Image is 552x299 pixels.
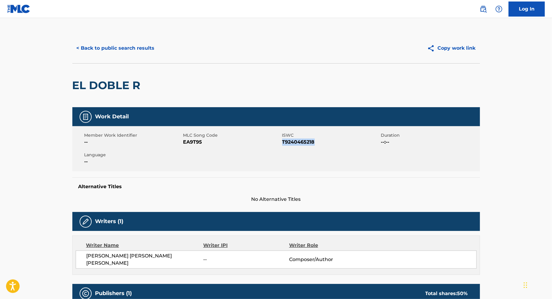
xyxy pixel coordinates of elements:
h2: EL DOBLE R [72,79,144,92]
img: Publishers [82,290,89,297]
div: Writer IPI [203,242,289,249]
span: -- [84,158,182,165]
span: Duration [381,132,478,139]
span: 50 % [457,291,468,296]
div: Writer Name [86,242,203,249]
div: Help [493,3,505,15]
div: Drag [524,276,527,294]
span: MLC Song Code [183,132,281,139]
span: [PERSON_NAME] [PERSON_NAME] [PERSON_NAME] [87,252,203,267]
img: Work Detail [82,113,89,120]
img: search [480,5,487,13]
button: Copy work link [423,41,480,56]
div: Total shares: [425,290,468,297]
span: T9240465218 [282,139,380,146]
a: Public Search [477,3,489,15]
img: help [495,5,503,13]
span: ISWC [282,132,380,139]
h5: Work Detail [95,113,129,120]
span: No Alternative Titles [72,196,480,203]
span: Composer/Author [289,256,367,263]
h5: Alternative Titles [78,184,474,190]
span: Member Work Identifier [84,132,182,139]
span: --:-- [381,139,478,146]
img: MLC Logo [7,5,30,13]
span: EA9T95 [183,139,281,146]
button: < Back to public search results [72,41,159,56]
h5: Publishers (1) [95,290,132,297]
span: -- [203,256,289,263]
h5: Writers (1) [95,218,124,225]
span: -- [84,139,182,146]
div: Writer Role [289,242,367,249]
iframe: Chat Widget [522,270,552,299]
a: Log In [509,2,545,17]
img: Writers [82,218,89,225]
img: Copy work link [427,45,438,52]
span: Language [84,152,182,158]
